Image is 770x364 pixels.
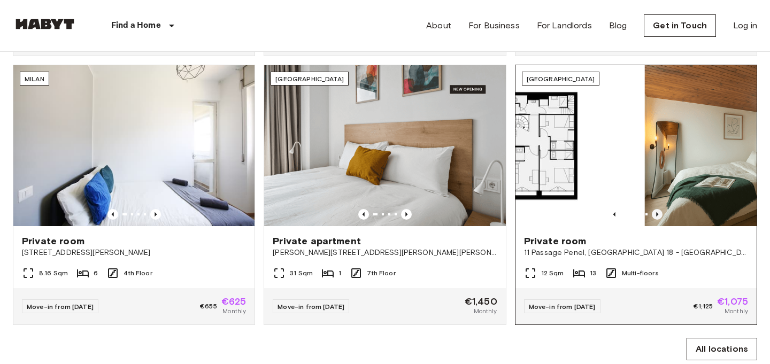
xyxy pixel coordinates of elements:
span: [STREET_ADDRESS][PERSON_NAME] [22,247,246,258]
button: Previous image [401,209,412,220]
a: All locations [687,338,757,360]
span: Monthly [725,306,748,316]
a: For Landlords [537,19,592,32]
a: Marketing picture of unit IT-14-111-001-006Previous imagePrevious imageMilanPrivate room[STREET_A... [13,65,255,325]
a: Log in [733,19,757,32]
a: Get in Touch [644,14,716,37]
span: [PERSON_NAME][STREET_ADDRESS][PERSON_NAME][PERSON_NAME] [273,247,497,258]
span: Monthly [222,306,246,316]
button: Previous image [652,209,663,220]
span: Move-in from [DATE] [278,303,344,311]
img: Marketing picture of unit FR-18-011-001-012 [403,65,644,226]
a: For Business [468,19,520,32]
span: Monthly [474,306,497,316]
img: Habyt [13,19,77,29]
span: 11 Passage Penel, [GEOGRAPHIC_DATA] 18 - [GEOGRAPHIC_DATA] [524,247,748,258]
button: Previous image [107,209,118,220]
span: Move-in from [DATE] [27,303,94,311]
span: 13 [590,268,596,278]
span: €1,450 [465,297,497,306]
a: Blog [609,19,627,32]
a: About [426,19,451,32]
p: Find a Home [111,19,161,32]
span: €1,075 [717,297,748,306]
span: 4th Floor [124,268,152,278]
span: 8.16 Sqm [39,268,68,278]
a: Marketing picture of unit ES-15-102-734-001Previous imagePrevious image[GEOGRAPHIC_DATA]Private a... [264,65,506,325]
span: 12 Sqm [541,268,564,278]
img: Marketing picture of unit IT-14-111-001-006 [13,65,255,226]
img: Marketing picture of unit ES-15-102-734-001 [264,65,505,226]
button: Previous image [609,209,620,220]
span: 1 [338,268,341,278]
button: Previous image [150,209,161,220]
span: [GEOGRAPHIC_DATA] [275,75,344,83]
span: Private room [22,235,84,247]
span: Move-in from [DATE] [529,303,596,311]
span: [GEOGRAPHIC_DATA] [527,75,595,83]
span: €1,125 [694,301,713,311]
span: Private apartment [273,235,361,247]
a: Previous imagePrevious image[GEOGRAPHIC_DATA]Private room11 Passage Penel, [GEOGRAPHIC_DATA] 18 -... [515,65,757,325]
span: 6 [94,268,98,278]
span: 31 Sqm [290,268,313,278]
button: Previous image [358,209,369,220]
span: Multi-floors [622,268,659,278]
span: Milan [25,75,44,83]
span: 7th Floor [367,268,395,278]
span: Private room [524,235,587,247]
span: €655 [200,301,217,311]
span: €625 [221,297,247,306]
